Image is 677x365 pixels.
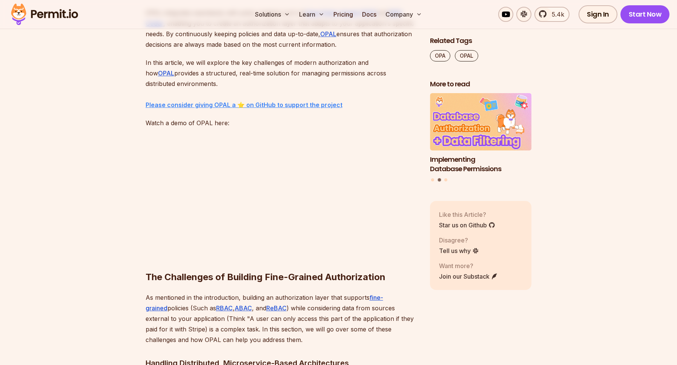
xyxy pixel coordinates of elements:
[430,155,532,174] h3: Implementing Database Permissions
[158,69,174,77] a: OPAL
[547,10,564,19] span: 5.4k
[320,30,336,38] a: OPAL
[534,7,570,22] a: 5.4k
[330,7,356,22] a: Pricing
[438,178,441,182] button: Go to slide 2
[146,292,418,345] p: As mentioned in the introduction, building an authorization layer that supports policies (Such as...
[444,179,447,182] button: Go to slide 3
[439,221,495,230] a: Star us on Github
[8,2,81,27] img: Permit logo
[359,7,379,22] a: Docs
[296,7,327,22] button: Learn
[266,304,287,312] a: ReBAC
[439,272,498,281] a: Join our Substack
[439,210,495,219] p: Like this Article?
[430,94,532,183] div: Posts
[146,136,357,255] iframe: https://www.youtube.com/embed/IkR6EGY3QfM?si=oQCHDv5zqlbMkFnL
[620,5,670,23] a: Start Now
[439,246,479,255] a: Tell us why
[146,241,418,283] h2: The Challenges of Building Fine-Grained Authorization
[579,5,617,23] a: Sign In
[430,50,450,61] a: OPA
[382,7,425,22] button: Company
[430,36,532,46] h2: Related Tags
[430,80,532,89] h2: More to read
[146,57,418,110] p: In this article, we will explore the key challenges of modern authorization and how provides a st...
[235,304,252,312] a: ABAC
[252,7,293,22] button: Solutions
[430,94,532,151] img: Implementing Database Permissions
[439,236,479,245] p: Disagree?
[146,118,418,128] p: Watch a demo of OPAL here:
[439,261,498,270] p: Want more?
[430,94,532,174] li: 2 of 3
[431,179,434,182] button: Go to slide 1
[430,94,532,174] a: Implementing Database PermissionsImplementing Database Permissions
[216,304,233,312] a: RBAC
[455,50,478,61] a: OPAL
[146,101,342,109] a: ⁠Please consider giving OPAL a ⭐ on GitHub to support the project
[146,294,383,312] a: fine-grained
